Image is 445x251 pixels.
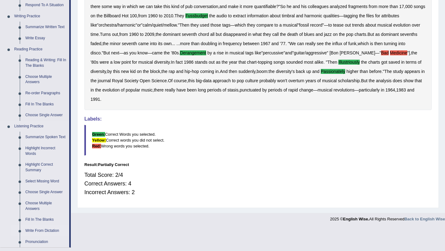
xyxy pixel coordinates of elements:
b: got [381,60,387,65]
b: tags [245,50,253,55]
b: there [91,4,100,9]
b: can [297,41,304,46]
b: kind [172,4,180,9]
b: study [393,69,403,74]
b: scholarship [338,78,360,83]
b: out [345,23,351,28]
b: the [143,69,149,74]
b: 1986 [184,60,193,65]
b: of [317,78,321,83]
b: Bon [331,50,338,55]
b: Open [140,78,150,83]
b: analyzed [330,4,347,9]
b: the [209,13,215,18]
b: block [150,69,160,74]
b: of [180,4,184,9]
b: course [174,78,187,83]
b: and [316,32,323,37]
b: The [384,69,392,74]
b: 1960 [148,13,158,18]
b: terms [406,60,417,65]
b: and [296,13,303,18]
b: into [150,41,157,46]
b: They [175,13,184,18]
b: as [216,60,221,65]
b: chord [198,32,209,37]
b: than [191,41,199,46]
b: kid [130,69,136,74]
a: Fill In The Blanks [23,214,69,225]
a: Choose Multiple Answers [23,198,69,214]
b: disappeared [223,32,247,37]
b: and [271,41,278,46]
b: show [403,78,413,83]
b: alike [315,60,324,65]
b: tags [222,23,230,28]
b: fussbudget [185,13,208,18]
a: Reading Practice [11,44,69,55]
b: '80s [91,60,98,65]
b: big [196,78,202,83]
b: long [198,87,206,92]
a: Choose Single Answer [23,187,69,198]
b: in [91,87,94,92]
b: a [279,23,282,28]
b: the [280,32,286,37]
a: Write From Dictation [23,225,69,236]
b: sevenths [400,32,417,37]
a: Write Essay [23,33,69,44]
b: which [235,23,246,28]
b: audio [216,13,227,18]
b: on [91,13,95,18]
b: hip [184,69,190,74]
b: derangement [180,50,206,55]
b: Royal [112,78,123,83]
a: Highlight Incorrect Words [23,143,69,159]
b: than [390,4,398,9]
b: about [365,23,376,28]
b: In [171,60,175,65]
b: then [229,69,237,74]
b: pop [237,78,244,83]
b: its [158,41,163,46]
b: songs [273,60,285,65]
b: culture [245,78,258,83]
b: there [154,87,164,92]
b: orchestra [99,23,117,28]
b: evolution [102,87,120,92]
b: Then [327,60,337,65]
b: illustriously [338,60,360,65]
b: to [328,23,332,28]
b: we [139,4,145,9]
b: dominant [163,32,181,37]
b: see [317,41,324,46]
b: or [137,23,141,28]
b: And [220,69,228,74]
b: sounded [286,60,303,65]
b: faded [91,41,101,46]
b: next [111,50,119,55]
b: quiet [153,23,162,28]
b: in [421,69,425,74]
b: and [285,50,292,55]
b: Bad [381,50,389,55]
b: frequency [223,41,242,46]
b: a [110,60,112,65]
b: guitar [294,50,305,55]
b: the [95,87,101,92]
b: data [203,78,211,83]
b: back [296,69,305,74]
b: to [228,13,232,18]
a: Pronunciation [23,236,69,248]
b: of [418,60,422,65]
b: diversity's [276,69,295,74]
b: this [113,69,120,74]
b: used [200,23,209,28]
b: came [138,41,149,46]
b: diversity [154,60,170,65]
b: this [163,4,170,9]
b: tease [333,23,344,28]
b: record [310,23,323,28]
b: about [270,13,281,18]
b: boom [256,69,267,74]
